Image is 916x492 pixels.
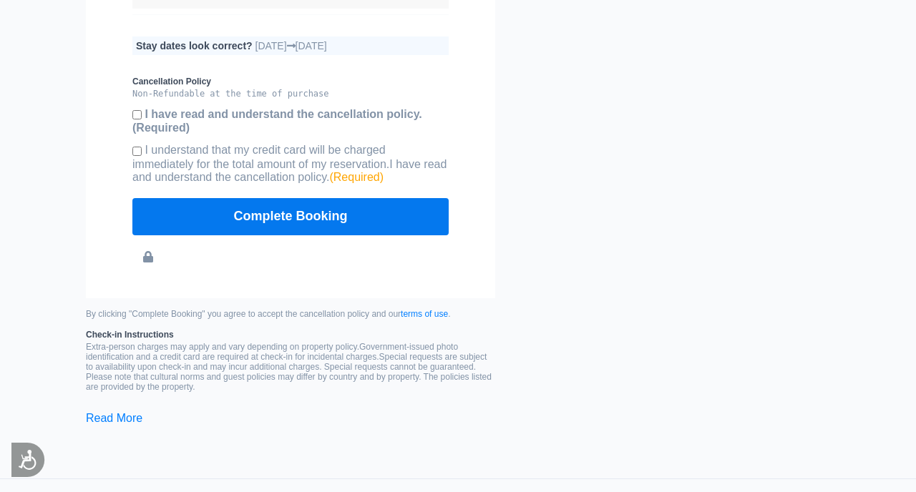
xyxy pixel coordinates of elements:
[132,108,422,134] b: I have read and understand the cancellation policy.
[132,144,447,182] label: I have read and understand the cancellation policy.
[132,77,449,87] b: Cancellation Policy
[86,342,495,372] p: Extra-person charges may apply and vary depending on property policy. Government-issued photo ide...
[132,122,190,134] span: (Required)
[86,330,495,340] b: Check-in Instructions
[401,309,448,319] a: terms of use
[86,309,495,319] small: By clicking "Complete Booking" you agree to accept the cancellation policy and our .
[132,89,449,99] pre: Non-Refundable at the time of purchase
[136,40,253,51] b: Stay dates look correct?
[255,40,327,51] span: [DATE] [DATE]
[132,144,389,169] span: I understand that my credit card will be charged immediately for the total amount of my reservation.
[86,412,142,424] a: Read More
[132,198,449,235] button: Complete Booking
[86,372,495,392] ul: Please note that cultural norms and guest policies may differ by country and by property. The pol...
[132,110,142,119] input: I have read and understand the cancellation policy.(Required)
[329,171,384,183] span: (Required)
[132,147,142,156] input: I understand that my credit card will be charged immediately for the total amount of my reservati...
